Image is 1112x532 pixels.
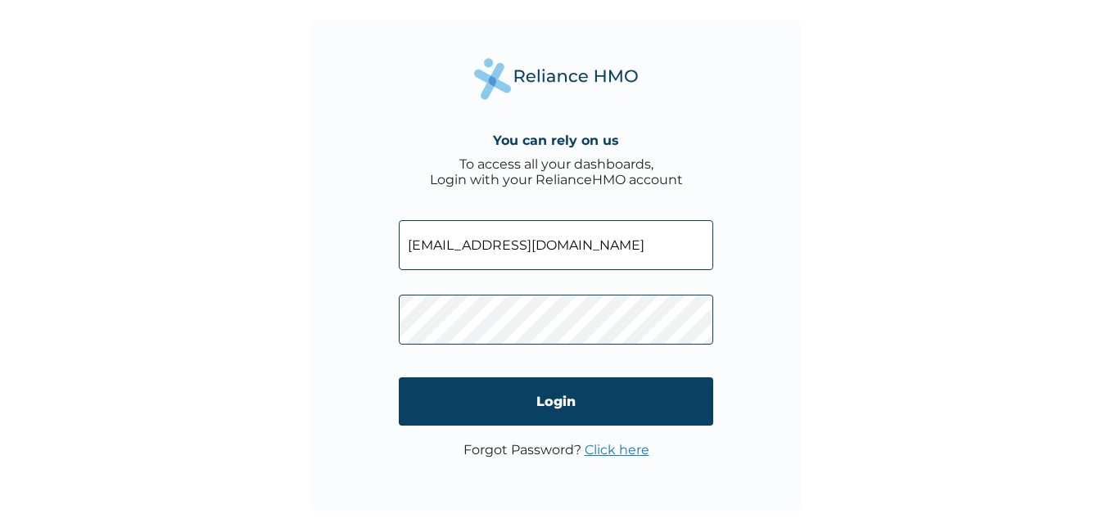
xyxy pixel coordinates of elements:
[474,58,638,100] img: Reliance Health's Logo
[585,442,649,458] a: Click here
[463,442,649,458] p: Forgot Password?
[399,377,713,426] input: Login
[430,156,683,187] div: To access all your dashboards, Login with your RelianceHMO account
[493,133,619,148] h4: You can rely on us
[399,220,713,270] input: Email address or HMO ID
